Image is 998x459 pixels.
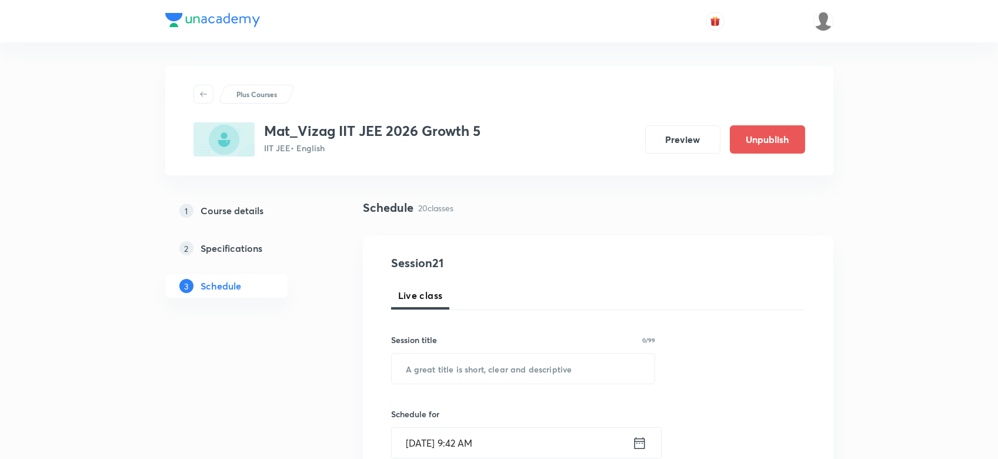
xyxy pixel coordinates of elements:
img: avatar [710,16,720,26]
button: Unpublish [730,125,805,154]
p: Plus Courses [236,89,277,99]
p: 2 [179,241,193,255]
p: 3 [179,279,193,293]
input: A great title is short, clear and descriptive [392,354,655,384]
h6: Schedule for [391,408,656,420]
img: D02E34A9-3F09-4456-910F-3D163B1D864B_plus.png [193,122,255,157]
span: Live class [398,288,443,302]
p: IIT JEE • English [264,142,480,154]
h5: Schedule [201,279,241,293]
h3: Mat_Vizag IIT JEE 2026 Growth 5 [264,122,480,139]
p: 0/99 [642,337,655,343]
p: 1 [179,204,193,218]
a: 2Specifications [165,237,325,260]
h4: Schedule [363,199,413,217]
h6: Session title [391,334,437,346]
h5: Course details [201,204,263,218]
img: Company Logo [165,13,260,27]
a: 1Course details [165,199,325,222]
h4: Session 21 [391,254,606,272]
button: Preview [645,125,720,154]
p: 20 classes [418,202,453,214]
img: karthik [813,11,833,31]
button: avatar [706,12,725,31]
a: Company Logo [165,13,260,30]
h5: Specifications [201,241,262,255]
